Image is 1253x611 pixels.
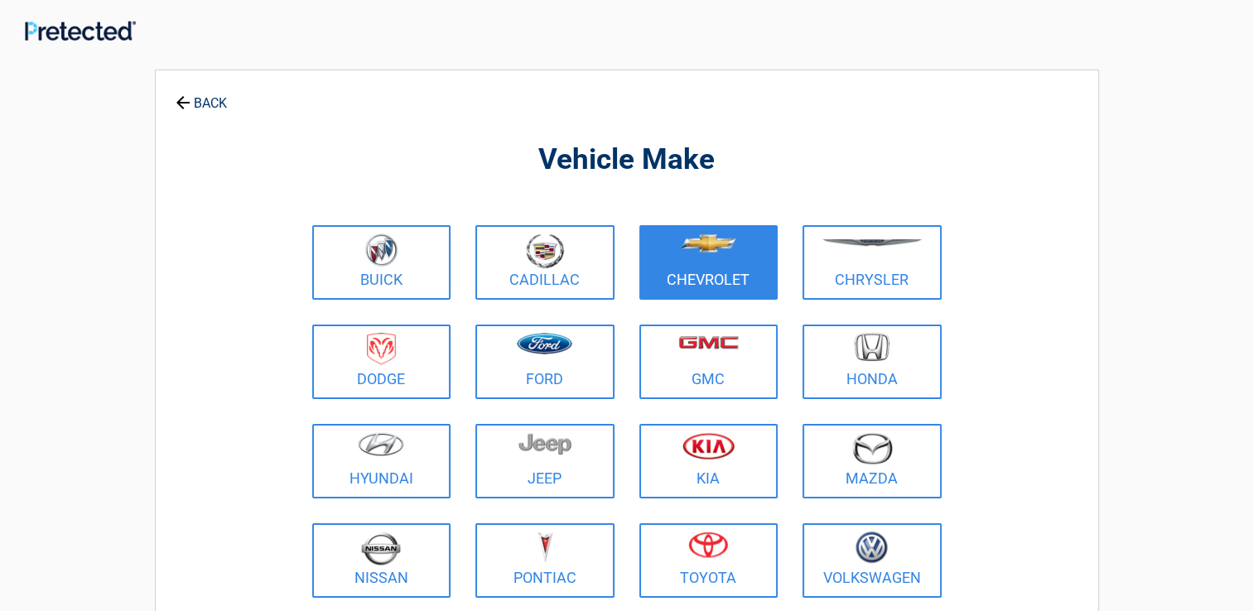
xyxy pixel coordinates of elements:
img: Main Logo [25,21,136,41]
img: dodge [367,333,396,365]
a: Nissan [312,523,451,598]
a: Hyundai [312,424,451,498]
a: Chevrolet [639,225,778,300]
img: honda [855,333,889,362]
a: Cadillac [475,225,614,300]
a: Dodge [312,325,451,399]
img: mazda [851,432,893,464]
img: kia [682,432,735,459]
img: toyota [688,532,728,558]
h2: Vehicle Make [308,141,946,180]
img: jeep [518,432,571,455]
img: buick [365,233,398,267]
a: Pontiac [475,523,614,598]
a: Toyota [639,523,778,598]
a: GMC [639,325,778,399]
a: Kia [639,424,778,498]
a: BACK [172,81,230,110]
img: gmc [678,335,739,349]
a: Mazda [802,424,942,498]
img: pontiac [537,532,553,563]
a: Volkswagen [802,523,942,598]
a: Buick [312,225,451,300]
img: chevrolet [681,234,736,253]
img: hyundai [358,432,404,456]
a: Honda [802,325,942,399]
a: Jeep [475,424,614,498]
a: Ford [475,325,614,399]
img: chrysler [822,239,923,247]
img: volkswagen [855,532,888,564]
img: nissan [361,532,401,565]
img: ford [517,333,572,354]
img: cadillac [526,233,564,268]
a: Chrysler [802,225,942,300]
